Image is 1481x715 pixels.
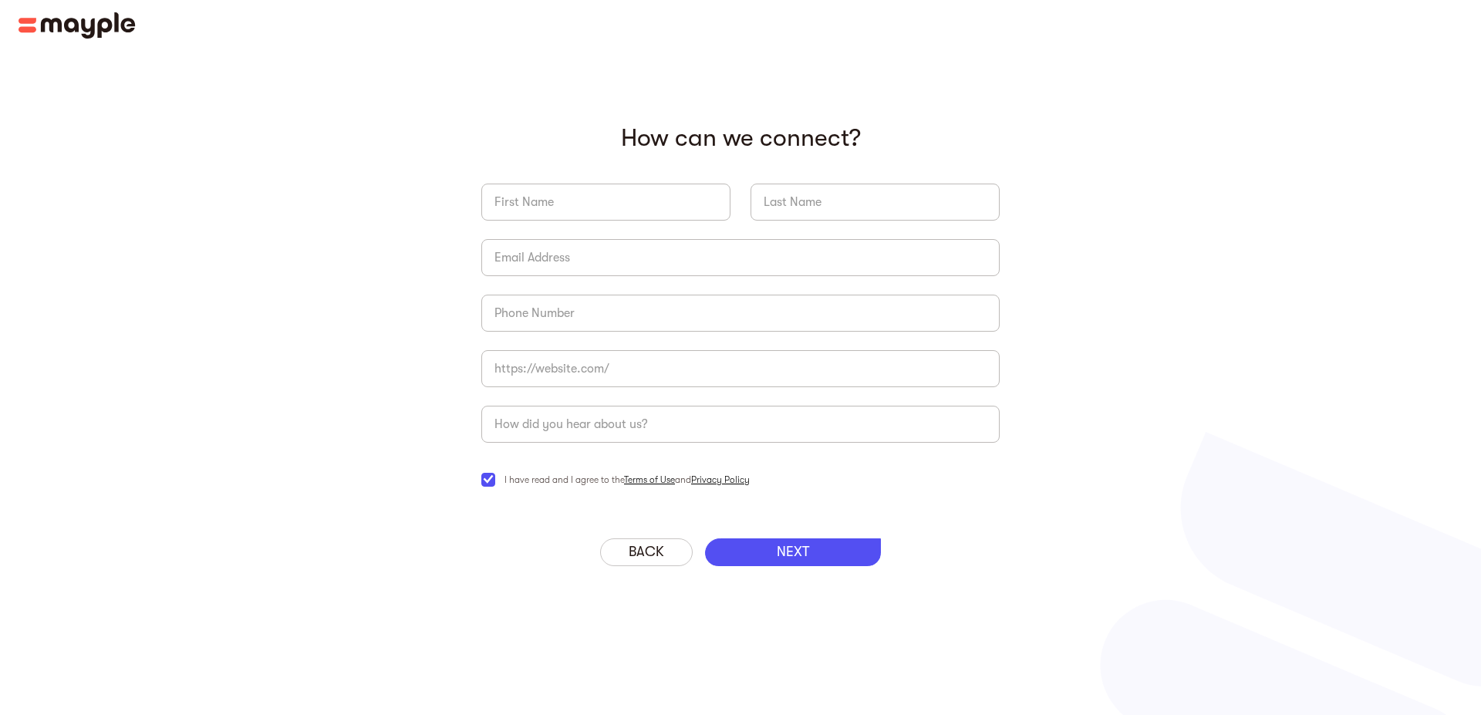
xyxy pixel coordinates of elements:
[481,406,1000,443] input: How did you hear about us?
[481,123,1000,153] p: How can we connect?
[691,474,750,485] a: Privacy Policy
[481,239,1000,276] input: Email Address
[629,544,664,561] p: Back
[624,474,675,485] a: Terms of Use
[751,184,1000,221] input: Last Name
[504,470,750,489] span: I have read and I agree to the and
[777,544,809,561] p: NEXT
[481,295,1000,332] input: Phone Number
[481,123,1000,520] form: briefForm
[19,12,136,39] img: Mayple logo
[481,184,730,221] input: First Name
[481,350,1000,387] input: https://website.com/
